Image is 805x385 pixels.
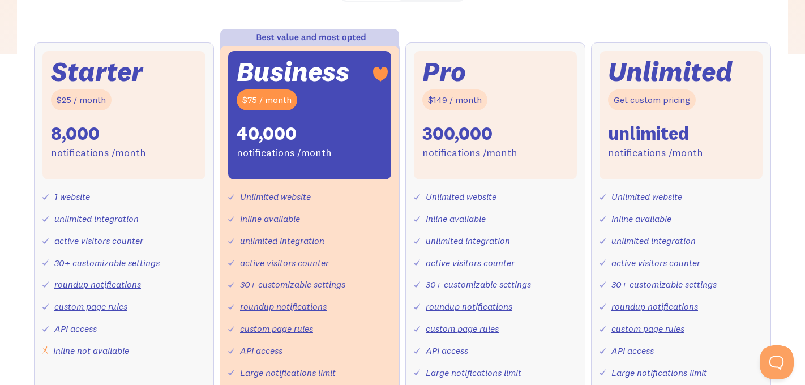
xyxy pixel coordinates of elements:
div: Large notifications limit [611,365,707,381]
a: custom page rules [240,323,313,334]
div: API access [240,343,282,359]
div: unlimited integration [240,233,324,249]
div: Inline available [611,211,671,227]
div: Business [237,59,349,84]
div: $149 / month [422,89,487,110]
iframe: Toggle Customer Support [760,345,794,379]
div: Large notifications limit [426,365,521,381]
a: custom page rules [426,323,499,334]
div: Inline available [240,211,300,227]
div: 30+ customizable settings [426,276,531,293]
a: roundup notifications [611,301,698,312]
div: unlimited [608,122,689,146]
a: active visitors counter [611,257,700,268]
div: API access [426,343,468,359]
a: roundup notifications [240,301,327,312]
a: active visitors counter [426,257,515,268]
div: notifications /month [608,145,703,161]
a: active visitors counter [240,257,329,268]
div: 30+ customizable settings [54,255,160,271]
div: Inline available [426,211,486,227]
div: Large notifications limit [240,365,336,381]
a: roundup notifications [426,301,512,312]
div: API access [611,343,654,359]
div: Starter [51,59,143,84]
div: Unlimited website [611,189,682,205]
div: unlimited integration [426,233,510,249]
div: notifications /month [237,145,332,161]
div: notifications /month [422,145,517,161]
div: Unlimited website [240,189,311,205]
div: Unlimited website [426,189,496,205]
a: custom page rules [54,301,127,312]
div: 40,000 [237,122,297,146]
div: Pro [422,59,466,84]
div: unlimited integration [54,211,139,227]
div: $75 / month [237,89,297,110]
div: Inline not available [53,343,129,359]
div: $25 / month [51,89,112,110]
div: 30+ customizable settings [240,276,345,293]
div: Get custom pricing [608,89,696,110]
div: 300,000 [422,122,493,146]
a: roundup notifications [54,279,141,290]
div: 30+ customizable settings [611,276,717,293]
div: Unlimited [608,59,733,84]
div: unlimited integration [611,233,696,249]
a: active visitors counter [54,235,143,246]
div: API access [54,320,97,337]
div: 8,000 [51,122,100,146]
div: 1 website [54,189,90,205]
div: notifications /month [51,145,146,161]
a: custom page rules [611,323,684,334]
